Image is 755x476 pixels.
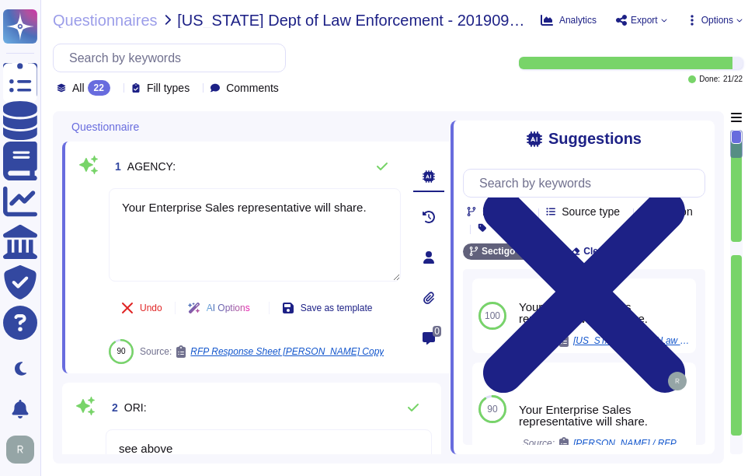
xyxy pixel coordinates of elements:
[53,12,158,28] span: Questionnaires
[106,402,118,413] span: 2
[61,44,285,72] input: Search by keywords
[140,303,162,313] span: Undo
[109,188,401,282] textarea: Your Enterprise Sales representative will share.
[701,16,733,25] span: Options
[631,16,658,25] span: Export
[207,303,250,313] span: AI Options
[559,16,597,25] span: Analytics
[190,347,384,356] span: RFP Response Sheet [PERSON_NAME] Copy
[301,303,373,313] span: Save as template
[3,432,45,467] button: user
[72,82,85,93] span: All
[109,161,121,172] span: 1
[124,401,147,414] span: ORI:
[140,345,384,358] span: Source:
[71,121,139,132] span: Questionnaire
[147,82,190,93] span: Fill types
[6,436,34,464] img: user
[88,80,110,96] div: 22
[487,404,497,414] span: 90
[699,75,720,83] span: Done:
[485,311,500,320] span: 100
[433,326,441,337] span: 0
[723,75,743,83] span: 21 / 22
[117,347,125,355] span: 90
[177,12,528,28] span: [US_STATE] Dept of Law Enforcement - 20190919 FDLE Cloud Implementation Plan
[226,82,279,93] span: Comments
[541,14,597,26] button: Analytics
[471,170,705,197] input: Search by keywords
[109,292,175,324] button: Undo
[127,160,176,173] span: AGENCY:
[270,292,385,324] button: Save as template
[668,372,687,390] img: user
